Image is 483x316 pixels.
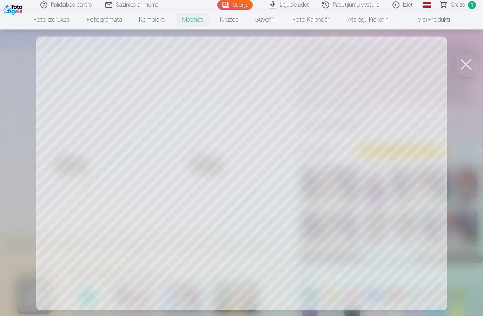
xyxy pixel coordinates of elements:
a: Atslēgu piekariņi [339,10,398,29]
span: Grozs [451,1,465,9]
span: 1 [468,1,476,9]
img: /fa1 [3,3,24,15]
a: Komplekti [131,10,174,29]
a: Foto kalendāri [284,10,339,29]
a: Suvenīri [247,10,284,29]
a: Foto izdrukas [25,10,78,29]
a: Fotogrāmata [78,10,131,29]
a: Magnēti [174,10,212,29]
a: Krūzes [212,10,247,29]
a: Visi produkti [398,10,458,29]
